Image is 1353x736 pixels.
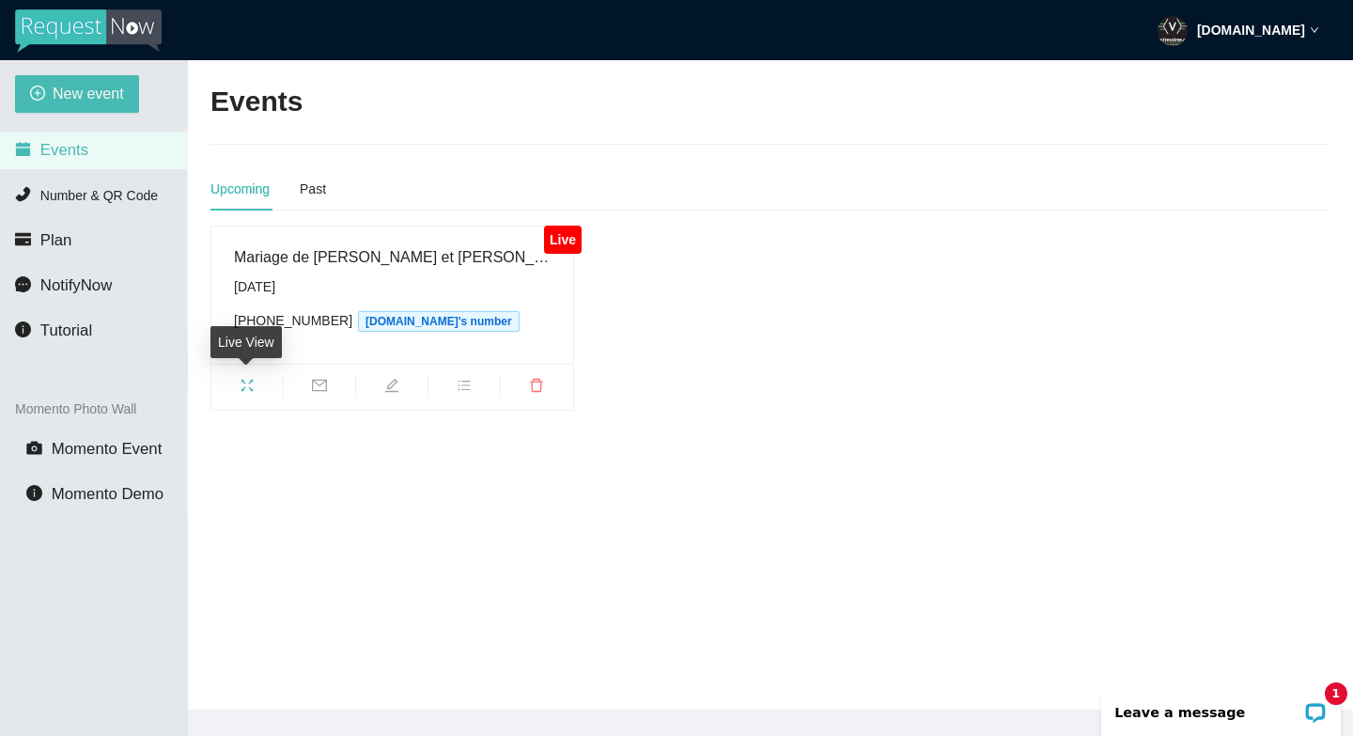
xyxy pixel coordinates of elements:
[15,9,162,53] img: RequestNow
[234,245,551,269] div: Mariage de [PERSON_NAME] et [PERSON_NAME]
[300,179,326,199] div: Past
[1310,25,1319,35] span: down
[40,231,72,249] span: Plan
[1158,16,1188,46] img: ACg8ocJP7auz544JOmi6oj9BgbmPAkUpECcB5ZB9H2XLiV2QeldRUdvY=s96-c
[15,186,31,202] span: phone
[284,378,355,399] span: mail
[52,485,163,503] span: Momento Demo
[15,321,31,337] span: info-circle
[15,231,31,247] span: credit-card
[210,179,270,199] div: Upcoming
[52,440,163,458] span: Momento Event
[40,188,158,203] span: Number & QR Code
[1197,23,1305,38] strong: [DOMAIN_NAME]
[40,141,88,159] span: Events
[211,378,283,399] span: fullscreen
[1089,677,1353,736] iframe: LiveChat chat widget
[234,310,551,332] div: [PHONE_NUMBER]
[30,86,45,103] span: plus-circle
[15,75,139,113] button: plus-circleNew event
[234,276,551,297] div: [DATE]
[210,326,282,358] div: Live View
[15,141,31,157] span: calendar
[26,440,42,456] span: camera
[40,276,112,294] span: NotifyNow
[26,485,42,501] span: info-circle
[210,83,303,121] h2: Events
[356,378,428,399] span: edit
[428,378,500,399] span: bars
[358,311,520,332] span: [DOMAIN_NAME]'s number
[544,226,581,254] div: Live
[40,321,92,339] span: Tutorial
[15,276,31,292] span: message
[53,82,124,105] span: New event
[501,378,573,399] span: delete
